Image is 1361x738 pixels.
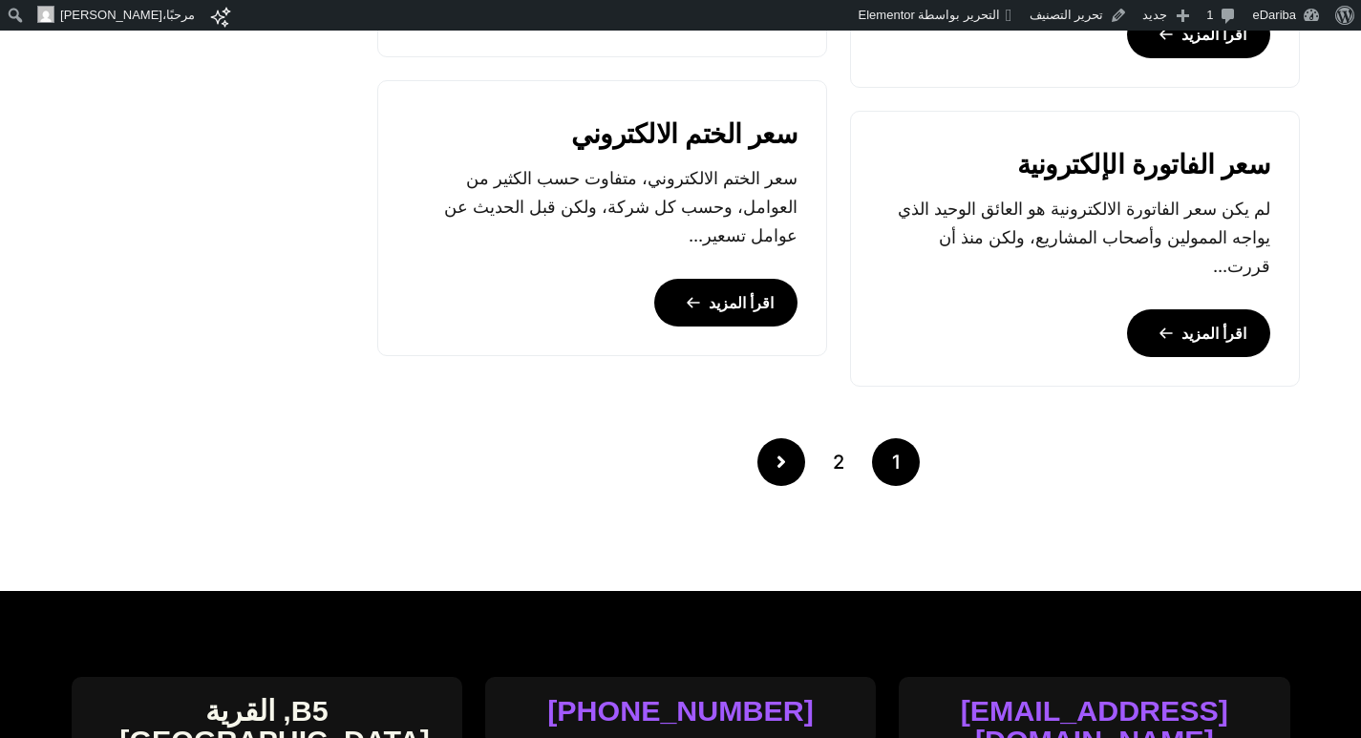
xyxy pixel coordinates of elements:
[407,164,797,250] p: سعر الختم الالكتروني، متفاوت حسب الكثير من العوامل، وحسب كل شركة، ولكن قبل الحديث عن عوامل تسعير...
[872,438,920,486] span: 1
[654,279,797,327] a: اقرأ المزيد
[753,438,925,486] nav: Posts pagination
[571,119,797,150] a: سعر الختم الالكتروني
[547,696,814,725] a: [PHONE_NUMBER]
[880,195,1270,281] p: لم يكن سعر الفاتورة الالكترونية هو العائق الوحيد الذي يواجه الممولين وأصحاب المشاريع، ولكن منذ أن...
[815,438,862,486] a: 2
[859,8,1000,22] span: التحرير بواسطة Elementor
[1127,11,1270,58] a: اقرأ المزيد
[1017,150,1270,180] a: سعر الفاتورة الإلكترونية
[1127,309,1270,357] a: اقرأ المزيد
